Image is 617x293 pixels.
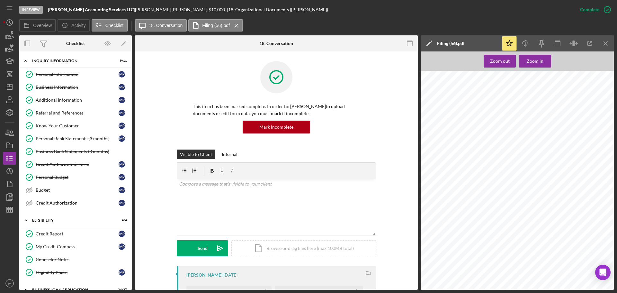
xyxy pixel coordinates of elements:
[22,253,129,266] a: Counselor Notes
[36,257,128,262] div: Counselor Notes
[119,97,125,103] div: M P
[484,55,516,68] button: Zoom out
[105,23,124,28] label: Checklist
[22,68,129,81] a: Personal InformationMP
[22,197,129,209] a: Credit AuthorizationMP
[36,85,119,90] div: Business Information
[36,231,119,236] div: Credit Report
[227,7,328,12] div: | 18. Organizational Documents ([PERSON_NAME])
[115,59,127,63] div: 9 / 11
[180,150,212,159] div: Visible to Client
[36,110,119,115] div: Referral and References
[66,41,85,46] div: Checklist
[22,132,129,145] a: Personal Bank Statements (3 months)MP
[33,23,52,28] label: Overview
[259,121,293,133] div: Mark Incomplete
[36,270,119,275] div: Eligibility Phase
[22,119,129,132] a: Know Your CustomerMP
[36,162,119,167] div: Credit Authorization Form
[259,41,293,46] div: 18. Conversation
[36,136,119,141] div: Personal Bank Statements (3 months)
[135,7,209,12] div: [PERSON_NAME] [PERSON_NAME] |
[119,269,125,276] div: M P
[186,272,222,278] div: [PERSON_NAME]
[36,123,119,128] div: Know Your Customer
[115,218,127,222] div: 4 / 4
[36,200,119,206] div: Credit Authorization
[8,282,11,285] text: IV
[119,161,125,168] div: M P
[119,135,125,142] div: M P
[595,265,611,280] div: Open Intercom Messenger
[3,277,16,290] button: IV
[177,240,228,256] button: Send
[22,266,129,279] a: Eligibility PhaseMP
[48,7,134,12] b: [PERSON_NAME] Accounting Services LLC
[149,23,183,28] label: 18. Conversation
[119,84,125,90] div: M P
[119,200,125,206] div: M P
[119,174,125,180] div: M P
[115,288,127,292] div: 24 / 27
[188,19,243,32] button: Filing (56).pdf
[202,23,230,28] label: Filing (56).pdf
[32,218,111,222] div: ELIGIBILITY
[36,188,119,193] div: Budget
[32,288,111,292] div: BUSINESS LOAN APPLICATION
[22,81,129,94] a: Business InformationMP
[209,7,225,12] span: $10,000
[119,187,125,193] div: M P
[22,171,129,184] a: Personal BudgetMP
[36,72,119,77] div: Personal Information
[22,184,129,197] a: BudgetMP
[437,41,465,46] div: Filing (56).pdf
[22,106,129,119] a: Referral and ReferencesMP
[490,55,510,68] div: Zoom out
[219,150,241,159] button: Internal
[119,110,125,116] div: M P
[92,19,128,32] button: Checklist
[223,272,237,278] time: 2025-08-08 12:16
[36,244,119,249] div: My Credit Compass
[22,145,129,158] a: Business Bank Statements (3 months)
[574,3,614,16] button: Complete
[58,19,90,32] button: Activity
[243,121,310,133] button: Mark Incomplete
[22,94,129,106] a: Additional InformationMP
[580,3,599,16] div: Complete
[36,175,119,180] div: Personal Budget
[222,150,237,159] div: Internal
[527,55,543,68] div: Zoom in
[22,240,129,253] a: My Credit CompassMP
[48,7,135,12] div: |
[32,59,111,63] div: INQUIRY INFORMATION
[19,6,43,14] div: In Review
[71,23,85,28] label: Activity
[119,123,125,129] div: M P
[519,55,551,68] button: Zoom in
[177,150,215,159] button: Visible to Client
[36,149,128,154] div: Business Bank Statements (3 months)
[119,243,125,250] div: M P
[119,231,125,237] div: M P
[19,19,56,32] button: Overview
[22,158,129,171] a: Credit Authorization FormMP
[198,240,208,256] div: Send
[22,227,129,240] a: Credit ReportMP
[193,103,360,117] p: This item has been marked complete. In order for [PERSON_NAME] to upload documents or edit form d...
[36,97,119,103] div: Additional Information
[135,19,187,32] button: 18. Conversation
[119,71,125,78] div: M P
